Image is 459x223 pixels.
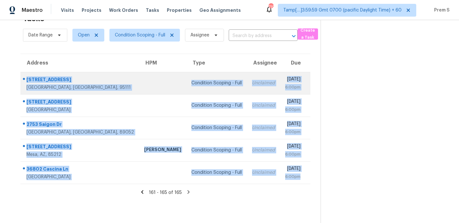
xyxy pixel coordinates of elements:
[26,143,134,151] div: [STREET_ADDRESS]
[285,151,300,158] div: 6:00pm
[26,76,134,84] div: [STREET_ADDRESS]
[301,27,315,42] span: Create a Task
[190,32,209,38] span: Assignee
[229,31,280,41] input: Search by address
[432,7,449,13] span: Prem S
[26,99,134,107] div: [STREET_ADDRESS]
[289,32,298,41] button: Open
[280,54,310,72] th: Due
[115,32,165,38] span: Condition Scoping - Full
[252,169,275,176] div: Unclaimed
[82,7,101,13] span: Projects
[26,151,134,158] div: Mesa, AZ, 85212
[26,166,134,174] div: 36802 Cascina Ln
[26,84,134,91] div: [GEOGRAPHIC_DATA], [GEOGRAPHIC_DATA], 95111
[285,129,300,135] div: 6:00pm
[26,107,134,113] div: [GEOGRAPHIC_DATA]
[61,7,74,13] span: Visits
[167,7,192,13] span: Properties
[285,98,300,106] div: [DATE]
[269,4,273,10] div: 719
[285,76,300,84] div: [DATE]
[191,169,242,176] div: Condition Scoping - Full
[298,28,318,40] button: Create a Task
[144,146,181,154] div: [PERSON_NAME]
[283,7,402,13] span: Tamp[…]3:59:59 Gmt 0700 (pacific Daylight Time) + 60
[78,32,90,38] span: Open
[139,54,186,72] th: HPM
[146,8,159,12] span: Tasks
[247,54,280,72] th: Assignee
[285,106,300,113] div: 6:00pm
[285,121,300,129] div: [DATE]
[285,165,300,173] div: [DATE]
[252,147,275,153] div: Unclaimed
[28,32,53,38] span: Date Range
[26,174,134,180] div: [GEOGRAPHIC_DATA]
[285,173,300,180] div: 6:00pm
[22,7,43,13] span: Maestro
[252,102,275,109] div: Unclaimed
[149,190,182,195] span: 161 - 165 of 165
[191,147,242,153] div: Condition Scoping - Full
[285,84,300,90] div: 6:00pm
[285,143,300,151] div: [DATE]
[23,15,44,22] h2: Tasks
[252,125,275,131] div: Unclaimed
[191,102,242,109] div: Condition Scoping - Full
[191,125,242,131] div: Condition Scoping - Full
[26,121,134,129] div: 2753 Saigon Dr
[199,7,241,13] span: Geo Assignments
[109,7,138,13] span: Work Orders
[20,54,139,72] th: Address
[26,129,134,135] div: [GEOGRAPHIC_DATA], [GEOGRAPHIC_DATA], 89052
[252,80,275,86] div: Unclaimed
[191,80,242,86] div: Condition Scoping - Full
[186,54,247,72] th: Type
